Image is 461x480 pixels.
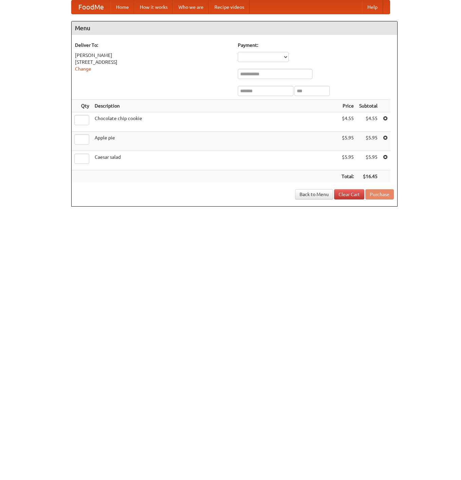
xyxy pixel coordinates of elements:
[238,42,394,49] h5: Payment:
[362,0,383,14] a: Help
[72,21,397,35] h4: Menu
[339,170,357,183] th: Total:
[92,151,339,170] td: Caesar salad
[72,100,92,112] th: Qty
[357,100,380,112] th: Subtotal
[357,112,380,132] td: $4.55
[111,0,134,14] a: Home
[357,151,380,170] td: $5.95
[357,132,380,151] td: $5.95
[357,170,380,183] th: $16.45
[339,151,357,170] td: $5.95
[92,100,339,112] th: Description
[209,0,250,14] a: Recipe videos
[75,52,231,59] div: [PERSON_NAME]
[92,132,339,151] td: Apple pie
[92,112,339,132] td: Chocolate chip cookie
[365,189,394,199] button: Purchase
[72,0,111,14] a: FoodMe
[173,0,209,14] a: Who we are
[295,189,333,199] a: Back to Menu
[339,132,357,151] td: $5.95
[75,59,231,65] div: [STREET_ADDRESS]
[339,100,357,112] th: Price
[75,42,231,49] h5: Deliver To:
[75,66,91,72] a: Change
[134,0,173,14] a: How it works
[339,112,357,132] td: $4.55
[334,189,364,199] a: Clear Cart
